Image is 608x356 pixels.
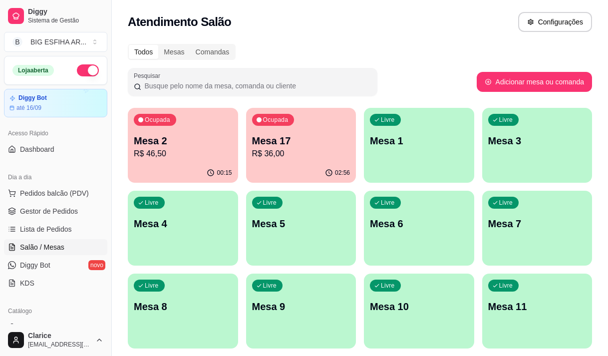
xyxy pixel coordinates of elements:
p: R$ 46,50 [134,148,232,160]
span: Diggy Bot [20,260,50,270]
a: Diggy Botaté 16/09 [4,89,107,117]
button: LivreMesa 4 [128,191,238,266]
p: Livre [499,199,513,207]
a: Diggy Botnovo [4,257,107,273]
div: Dia a dia [4,169,107,185]
button: LivreMesa 11 [482,274,593,349]
input: Pesquisar [141,81,371,91]
span: Sistema de Gestão [28,16,103,24]
p: Mesa 6 [370,217,468,231]
div: Mesas [158,45,190,59]
p: Mesa 7 [488,217,587,231]
button: OcupadaMesa 17R$ 36,0002:56 [246,108,356,183]
a: Dashboard [4,141,107,157]
button: LivreMesa 8 [128,274,238,349]
p: Mesa 3 [488,134,587,148]
div: Todos [129,45,158,59]
button: LivreMesa 7 [482,191,593,266]
a: KDS [4,275,107,291]
button: Pedidos balcão (PDV) [4,185,107,201]
a: Produtos [4,319,107,335]
p: Ocupada [145,116,170,124]
span: KDS [20,278,34,288]
span: Diggy [28,7,103,16]
p: Mesa 17 [252,134,350,148]
span: Produtos [20,322,48,332]
p: Livre [145,199,159,207]
p: Livre [263,199,277,207]
p: Livre [381,116,395,124]
div: Comandas [190,45,235,59]
button: LivreMesa 1 [364,108,474,183]
p: Mesa 2 [134,134,232,148]
button: Configurações [518,12,592,32]
p: Mesa 9 [252,300,350,314]
button: Alterar Status [77,64,99,76]
p: 02:56 [335,169,350,177]
p: Livre [499,282,513,290]
span: [EMAIL_ADDRESS][DOMAIN_NAME] [28,341,91,349]
a: Salão / Mesas [4,239,107,255]
article: até 16/09 [16,104,41,112]
p: 00:15 [217,169,232,177]
span: Clarice [28,332,91,341]
p: Mesa 8 [134,300,232,314]
article: Diggy Bot [18,94,47,102]
button: Adicionar mesa ou comanda [477,72,592,92]
button: LivreMesa 3 [482,108,593,183]
span: Gestor de Pedidos [20,206,78,216]
span: Salão / Mesas [20,242,64,252]
span: Lista de Pedidos [20,224,72,234]
p: Mesa 1 [370,134,468,148]
button: OcupadaMesa 2R$ 46,5000:15 [128,108,238,183]
span: Pedidos balcão (PDV) [20,188,89,198]
p: Livre [499,116,513,124]
button: LivreMesa 9 [246,274,356,349]
h2: Atendimento Salão [128,14,231,30]
div: BIG ESFIHA AR ... [30,37,86,47]
button: LivreMesa 5 [246,191,356,266]
p: Mesa 11 [488,300,587,314]
p: Livre [263,282,277,290]
div: Catálogo [4,303,107,319]
label: Pesquisar [134,71,164,80]
button: Select a team [4,32,107,52]
button: LivreMesa 6 [364,191,474,266]
p: Livre [381,199,395,207]
p: R$ 36,00 [252,148,350,160]
button: Clarice[EMAIL_ADDRESS][DOMAIN_NAME] [4,328,107,352]
span: B [12,37,22,47]
p: Ocupada [263,116,289,124]
p: Mesa 5 [252,217,350,231]
p: Livre [381,282,395,290]
a: Lista de Pedidos [4,221,107,237]
span: Dashboard [20,144,54,154]
a: DiggySistema de Gestão [4,4,107,28]
p: Mesa 10 [370,300,468,314]
div: Loja aberta [12,65,54,76]
a: Gestor de Pedidos [4,203,107,219]
button: LivreMesa 10 [364,274,474,349]
p: Livre [145,282,159,290]
p: Mesa 4 [134,217,232,231]
div: Acesso Rápido [4,125,107,141]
